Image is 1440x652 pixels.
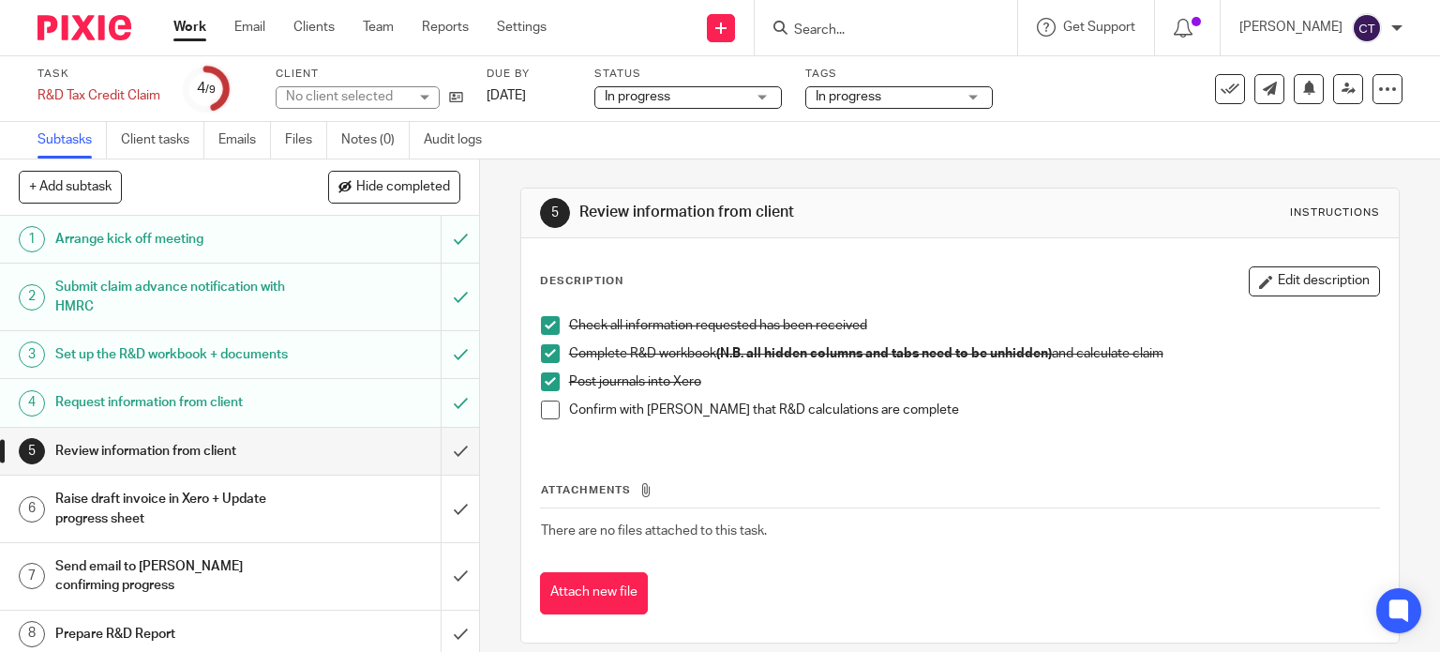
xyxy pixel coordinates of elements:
[540,198,570,228] div: 5
[716,347,1052,360] strong: (N.B. all hidden columns and tabs need to be unhidden)
[55,485,300,533] h1: Raise draft invoice in Xero + Update progress sheet
[19,341,45,368] div: 3
[805,67,993,82] label: Tags
[234,18,265,37] a: Email
[19,563,45,589] div: 7
[286,87,408,106] div: No client selected
[37,122,107,159] a: Subtasks
[276,67,463,82] label: Client
[424,122,496,159] a: Audit logs
[218,122,271,159] a: Emails
[197,78,216,99] div: 4
[1249,266,1380,296] button: Edit description
[569,344,1380,363] p: Complete R&D workbook and calculate claim
[422,18,469,37] a: Reports
[55,620,300,648] h1: Prepare R&D Report
[487,89,526,102] span: [DATE]
[19,496,45,523] div: 6
[792,23,961,39] input: Search
[569,316,1380,335] p: Check all information requested has been received
[293,18,335,37] a: Clients
[19,621,45,647] div: 8
[19,226,45,252] div: 1
[1239,18,1342,37] p: [PERSON_NAME]
[285,122,327,159] a: Files
[569,372,1380,391] p: Post journals into Xero
[540,572,648,614] button: Attach new file
[497,18,547,37] a: Settings
[173,18,206,37] a: Work
[37,15,131,40] img: Pixie
[55,273,300,321] h1: Submit claim advance notification with HMRC
[37,67,160,82] label: Task
[37,86,160,105] div: R&D Tax Credit Claim
[19,438,45,464] div: 5
[356,180,450,195] span: Hide completed
[55,341,300,369] h1: Set up the R&D workbook + documents
[55,553,300,600] h1: Send email to [PERSON_NAME] confirming progress
[816,90,881,103] span: In progress
[19,284,45,311] div: 2
[55,437,300,465] h1: Review information from client
[55,388,300,417] h1: Request information from client
[569,401,1380,419] p: Confirm with [PERSON_NAME] that R&D calculations are complete
[19,171,122,203] button: + Add subtask
[487,67,571,82] label: Due by
[541,485,631,495] span: Attachments
[341,122,410,159] a: Notes (0)
[540,274,623,289] p: Description
[328,171,460,203] button: Hide completed
[541,524,767,538] span: There are no files attached to this task.
[205,84,216,95] small: /9
[55,225,300,253] h1: Arrange kick off meeting
[121,122,204,159] a: Client tasks
[1063,21,1135,34] span: Get Support
[363,18,394,37] a: Team
[1290,205,1380,220] div: Instructions
[19,390,45,417] div: 4
[1352,13,1382,43] img: svg%3E
[605,90,670,103] span: In progress
[579,203,999,222] h1: Review information from client
[37,86,160,105] div: R&amp;D Tax Credit Claim
[594,67,782,82] label: Status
